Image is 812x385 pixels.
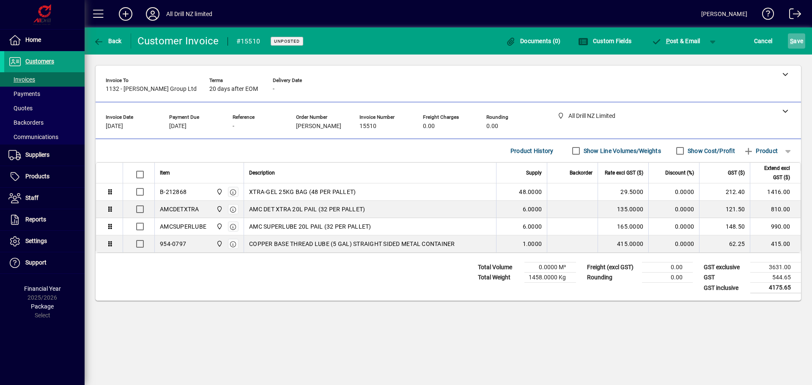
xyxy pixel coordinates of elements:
[4,145,85,166] a: Suppliers
[93,38,122,44] span: Back
[166,7,213,21] div: All Drill NZ limited
[755,164,790,182] span: Extend excl GST ($)
[106,86,197,93] span: 1132 - [PERSON_NAME] Group Ltd
[783,2,801,29] a: Logout
[651,38,700,44] span: ost & Email
[648,235,699,252] td: 0.0000
[106,123,123,130] span: [DATE]
[750,273,801,283] td: 544.65
[160,240,186,248] div: 954-0797
[160,188,187,196] div: B-212868
[4,30,85,51] a: Home
[4,188,85,209] a: Staff
[642,262,693,273] td: 0.00
[273,86,274,93] span: -
[169,123,187,130] span: [DATE]
[4,72,85,87] a: Invoices
[790,34,803,48] span: ave
[112,6,139,22] button: Add
[728,168,745,177] span: GST ($)
[699,201,750,218] td: 121.50
[4,252,85,273] a: Support
[603,240,643,248] div: 415.0000
[524,273,576,283] td: 1458.0000 Kg
[578,38,631,44] span: Custom Fields
[4,166,85,187] a: Products
[686,147,735,155] label: Show Cost/Profit
[523,205,542,213] span: 6.0000
[648,183,699,201] td: 0.0000
[752,33,775,49] button: Cancel
[743,144,778,158] span: Product
[25,259,47,266] span: Support
[31,303,54,310] span: Package
[25,58,54,65] span: Customers
[160,168,170,177] span: Item
[139,6,166,22] button: Profile
[8,76,35,83] span: Invoices
[236,35,261,48] div: #15510
[790,38,793,44] span: S
[603,188,643,196] div: 29.5000
[486,123,498,130] span: 0.00
[209,86,258,93] span: 20 days after EOM
[25,238,47,244] span: Settings
[24,285,61,292] span: Financial Year
[583,262,642,273] td: Freight (excl GST)
[249,240,455,248] span: COPPER BASE THREAD LUBE (5 GAL) STRAIGHT SIDED METAL CONTAINER
[249,188,356,196] span: XTRA-GEL 25KG BAG (48 PER PALLET)
[137,34,219,48] div: Customer Invoice
[699,183,750,201] td: 212.40
[523,222,542,231] span: 6.0000
[582,147,661,155] label: Show Line Volumes/Weights
[25,151,49,158] span: Suppliers
[788,33,805,49] button: Save
[25,36,41,43] span: Home
[526,168,542,177] span: Supply
[4,115,85,130] a: Backorders
[507,143,557,158] button: Product History
[274,38,300,44] span: Unposted
[754,34,773,48] span: Cancel
[249,168,275,177] span: Description
[4,130,85,144] a: Communications
[160,222,206,231] div: AMCSUPERLUBE
[4,209,85,230] a: Reports
[214,222,224,231] span: All Drill NZ Limited
[233,123,234,130] span: -
[603,205,643,213] div: 135.0000
[214,239,224,248] span: All Drill NZ Limited
[91,33,124,49] button: Back
[474,273,524,283] td: Total Weight
[666,38,670,44] span: P
[648,218,699,235] td: 0.0000
[603,222,643,231] div: 165.0000
[423,123,435,130] span: 0.00
[249,222,371,231] span: AMC SUPERLUBE 20L PAIL (32 PER PALLET)
[700,283,750,293] td: GST inclusive
[359,123,376,130] span: 15510
[214,205,224,214] span: All Drill NZ Limited
[750,218,801,235] td: 990.00
[750,235,801,252] td: 415.00
[647,33,705,49] button: Post & Email
[739,143,782,158] button: Product
[701,7,747,21] div: [PERSON_NAME]
[750,283,801,293] td: 4175.65
[750,183,801,201] td: 1416.00
[750,262,801,273] td: 3631.00
[648,201,699,218] td: 0.0000
[700,262,750,273] td: GST exclusive
[523,240,542,248] span: 1.0000
[214,187,224,197] span: All Drill NZ Limited
[510,144,554,158] span: Product History
[8,105,33,112] span: Quotes
[160,205,199,213] div: AMCDETXTRA
[4,87,85,101] a: Payments
[25,194,38,201] span: Staff
[504,33,563,49] button: Documents (0)
[4,101,85,115] a: Quotes
[700,273,750,283] td: GST
[583,273,642,283] td: Rounding
[4,231,85,252] a: Settings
